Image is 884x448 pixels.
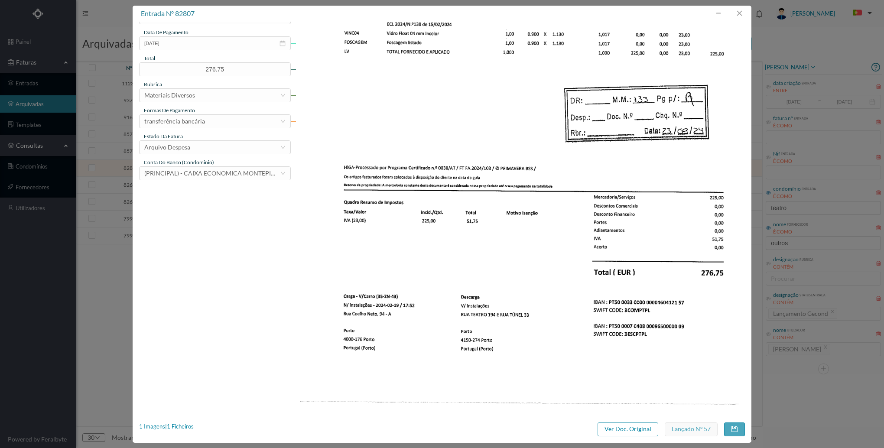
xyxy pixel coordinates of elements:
[280,119,286,124] i: icon: down
[144,89,195,102] div: Materiais Diversos
[598,422,658,436] button: Ver Doc. Original
[144,141,190,154] div: Arquivo Despesa
[144,169,346,177] span: (PRINCIPAL) - CAIXA ECONOMICA MONTEPIO GERAL ([FINANCIAL_ID])
[279,40,286,46] i: icon: calendar
[144,107,195,114] span: Formas de Pagamento
[846,6,875,20] button: PT
[280,171,286,176] i: icon: down
[144,29,188,36] span: data de pagamento
[144,55,155,62] span: total
[144,133,183,140] span: estado da fatura
[144,159,214,166] span: conta do banco (condominio)
[280,145,286,150] i: icon: down
[141,9,195,17] span: entrada nº 82807
[144,81,162,88] span: rubrica
[144,115,205,128] div: transferência bancária
[280,93,286,98] i: icon: down
[139,422,194,431] div: 1 Imagens | 1 Ficheiros
[665,422,718,436] button: Lançado nº 57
